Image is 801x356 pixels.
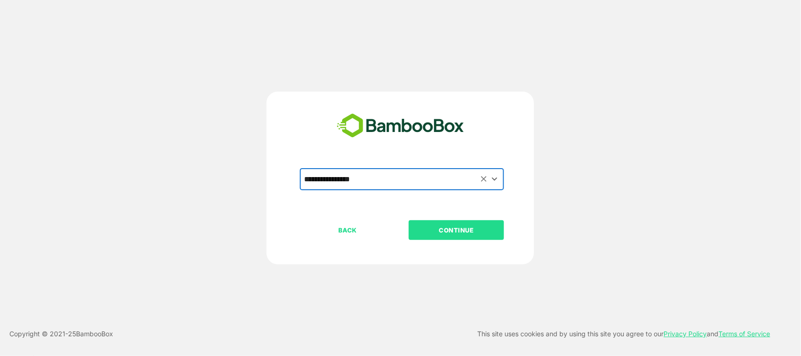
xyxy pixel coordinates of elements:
[478,174,489,185] button: Clear
[719,330,770,338] a: Terms of Service
[664,330,707,338] a: Privacy Policy
[332,110,469,141] img: bamboobox
[301,225,395,235] p: BACK
[488,173,501,186] button: Open
[300,220,395,240] button: BACK
[9,328,113,340] p: Copyright © 2021- 25 BambooBox
[410,225,503,235] p: CONTINUE
[409,220,504,240] button: CONTINUE
[478,328,770,340] p: This site uses cookies and by using this site you agree to our and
